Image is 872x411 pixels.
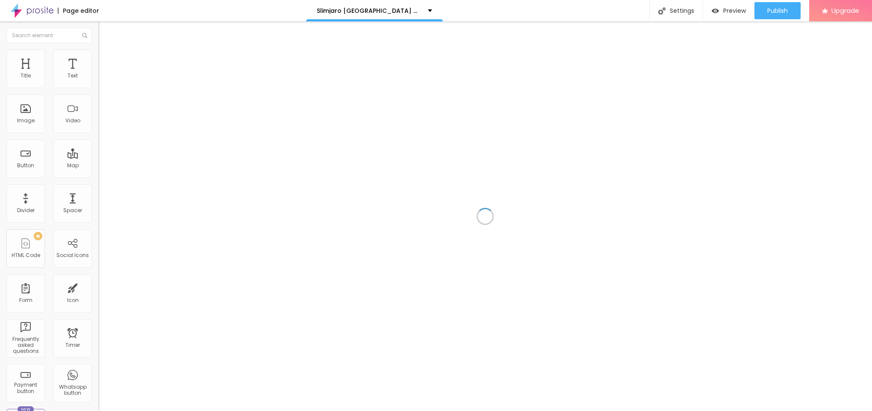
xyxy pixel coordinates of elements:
div: Text [68,73,78,79]
button: Publish [754,2,801,19]
img: Icone [658,7,666,15]
div: HTML Code [12,252,40,258]
div: Map [67,163,79,169]
img: Icone [82,33,87,38]
div: Icon [67,297,79,303]
div: Page editor [58,8,99,14]
div: Frequently asked questions [9,336,42,355]
span: Upgrade [831,7,859,14]
div: Social Icons [56,252,89,258]
div: Video [65,118,80,124]
div: Form [19,297,32,303]
p: Slimjaro [GEOGRAPHIC_DATA] & [GEOGRAPHIC_DATA] [317,8,421,14]
div: Payment button [9,382,42,394]
div: Timer [65,342,80,348]
span: Preview [723,7,746,14]
button: Preview [703,2,754,19]
span: Publish [767,7,788,14]
div: Button [17,163,34,169]
div: Image [17,118,35,124]
img: view-1.svg [712,7,719,15]
div: Spacer [63,207,82,213]
div: Whatsapp button [56,384,89,396]
div: Divider [17,207,35,213]
input: Search element [6,28,92,43]
div: Title [21,73,31,79]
